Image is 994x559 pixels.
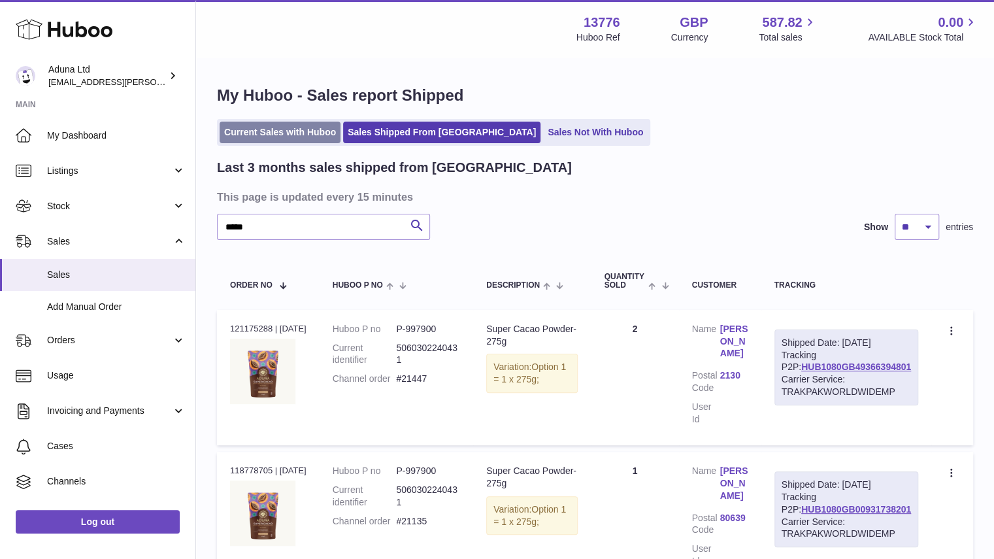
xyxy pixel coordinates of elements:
div: Shipped Date: [DATE] [782,479,911,491]
dd: 5060302240431 [396,342,460,367]
a: 0.00 AVAILABLE Stock Total [868,14,978,44]
div: Carrier Service: TRAKPAKWORLDWIDEMP [782,516,911,541]
h1: My Huboo - Sales report Shipped [217,85,973,106]
dt: User Id [692,401,720,426]
div: Variation: [486,354,578,393]
span: Stock [47,200,172,212]
dd: P-997900 [396,465,460,477]
span: Order No [230,281,273,290]
dt: Name [692,465,720,505]
div: Shipped Date: [DATE] [782,337,911,349]
a: HUB1080GB00931738201 [801,504,911,515]
a: 587.82 Total sales [759,14,817,44]
dt: Current identifier [333,342,397,367]
div: Variation: [486,496,578,535]
div: Carrier Service: TRAKPAKWORLDWIDEMP [782,373,911,398]
dt: Huboo P no [333,323,397,335]
div: Huboo Ref [576,31,620,44]
dd: P-997900 [396,323,460,335]
img: SUPER-CACAO-POWDER-POUCH-FOP-CHALK.jpg [230,481,295,546]
div: Customer [692,281,748,290]
span: Listings [47,165,172,177]
strong: GBP [680,14,708,31]
dt: Postal Code [692,512,720,537]
span: 0.00 [938,14,963,31]
span: AVAILABLE Stock Total [868,31,978,44]
a: Sales Shipped From [GEOGRAPHIC_DATA] [343,122,540,143]
a: Sales Not With Huboo [543,122,648,143]
div: Tracking P2P: [774,471,918,547]
h2: Last 3 months sales shipped from [GEOGRAPHIC_DATA] [217,159,572,177]
a: Log out [16,510,180,534]
span: Invoicing and Payments [47,405,172,417]
dt: Current identifier [333,484,397,509]
span: Orders [47,334,172,347]
div: 121175288 | [DATE] [230,323,306,335]
span: entries [946,221,973,233]
span: Usage [47,369,186,382]
dd: #21447 [396,373,460,385]
span: Description [486,281,540,290]
span: Add Manual Order [47,301,186,313]
dt: Name [692,323,720,364]
span: Channels [47,475,186,488]
span: Option 1 = 1 x 275g; [493,504,566,527]
img: SUPER-CACAO-POWDER-POUCH-FOP-CHALK.jpg [230,339,295,404]
img: deborahe.kamara@aduna.com [16,66,35,86]
dd: #21135 [396,515,460,528]
span: Sales [47,269,186,281]
div: Tracking P2P: [774,330,918,405]
dt: Channel order [333,515,397,528]
label: Show [864,221,888,233]
td: 2 [591,310,678,445]
div: Aduna Ltd [48,63,166,88]
span: Total sales [759,31,817,44]
span: 587.82 [762,14,802,31]
a: HUB1080GB49366394801 [801,362,911,372]
dd: 5060302240431 [396,484,460,509]
span: Cases [47,440,186,452]
strong: 13776 [584,14,620,31]
span: Quantity Sold [604,273,645,290]
a: [PERSON_NAME] [720,323,748,360]
dt: Postal Code [692,369,720,394]
a: [PERSON_NAME] [720,465,748,502]
div: Tracking [774,281,918,290]
dt: Huboo P no [333,465,397,477]
span: My Dashboard [47,129,186,142]
div: Super Cacao Powder- 275g [486,465,578,490]
div: Currency [671,31,708,44]
a: Current Sales with Huboo [220,122,340,143]
h3: This page is updated every 15 minutes [217,190,970,204]
a: 80639 [720,512,748,524]
a: 2130 [720,369,748,382]
span: Sales [47,235,172,248]
span: Huboo P no [333,281,383,290]
div: 118778705 | [DATE] [230,465,306,477]
dt: Channel order [333,373,397,385]
span: [EMAIL_ADDRESS][PERSON_NAME][PERSON_NAME][DOMAIN_NAME] [48,76,332,87]
div: Super Cacao Powder- 275g [486,323,578,348]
